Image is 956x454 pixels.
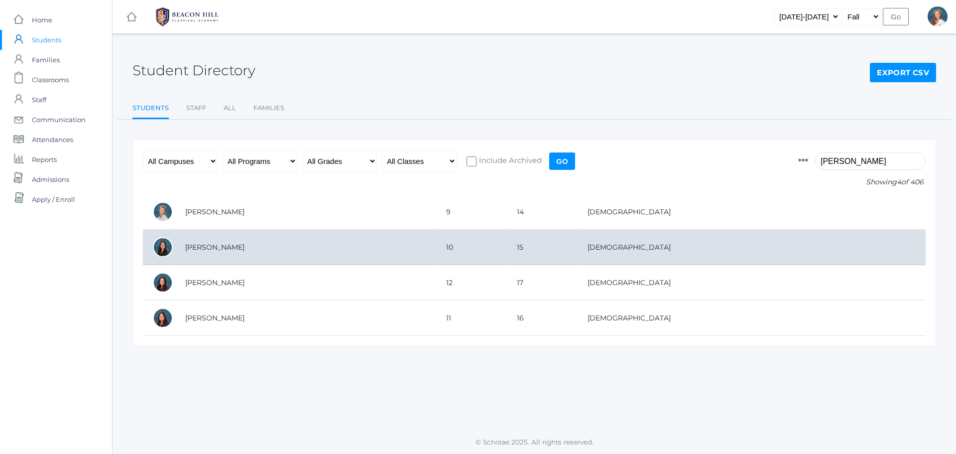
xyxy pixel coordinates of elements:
a: Export CSV [870,63,936,83]
td: 15 [507,230,578,265]
div: Alayna Logan [153,237,173,257]
p: Showing of 406 [798,177,926,187]
td: 10 [436,230,507,265]
span: Communication [32,110,86,130]
span: Apply / Enroll [32,189,75,209]
span: Attendances [32,130,73,150]
td: [PERSON_NAME] [175,194,436,230]
div: Rylie Logan [153,308,173,328]
span: Classrooms [32,70,69,90]
div: Caitlyn Logan [153,273,173,293]
td: 17 [507,265,578,301]
input: Go [549,152,575,170]
span: Admissions [32,169,69,189]
td: [DEMOGRAPHIC_DATA] [578,194,926,230]
input: Include Archived [467,156,477,166]
div: Logan Albanese [153,202,173,222]
td: [DEMOGRAPHIC_DATA] [578,301,926,336]
a: All [224,98,236,118]
span: Home [32,10,52,30]
td: [PERSON_NAME] [175,265,436,301]
td: 16 [507,301,578,336]
span: Families [32,50,60,70]
span: Include Archived [477,155,542,167]
span: Students [32,30,61,50]
td: 9 [436,194,507,230]
td: [DEMOGRAPHIC_DATA] [578,265,926,301]
a: Families [253,98,284,118]
input: Go [883,8,909,25]
td: [DEMOGRAPHIC_DATA] [578,230,926,265]
span: Staff [32,90,46,110]
td: 12 [436,265,507,301]
div: Jessica Diaz [928,6,948,26]
td: 11 [436,301,507,336]
span: 4 [897,177,901,186]
h2: Student Directory [132,63,255,78]
td: 14 [507,194,578,230]
p: © Scholae 2025. All rights reserved. [113,437,956,447]
td: [PERSON_NAME] [175,301,436,336]
img: 1_BHCALogos-05.png [150,4,225,29]
a: Students [132,98,169,120]
input: Filter by name [815,152,926,170]
span: Reports [32,150,57,169]
a: Staff [186,98,206,118]
td: [PERSON_NAME] [175,230,436,265]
